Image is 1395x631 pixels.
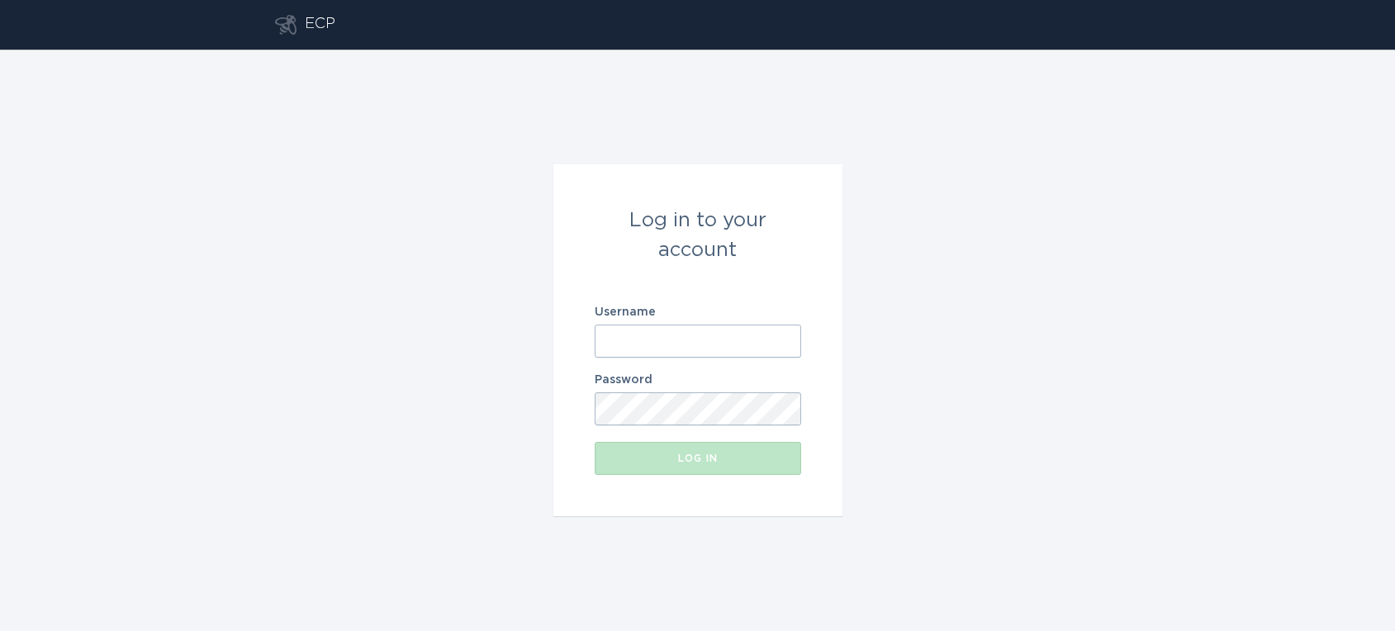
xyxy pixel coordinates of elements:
label: Password [595,374,801,386]
button: Go to dashboard [275,15,297,35]
div: ECP [305,15,335,35]
button: Log in [595,442,801,475]
div: Log in [603,453,793,463]
div: Log in to your account [595,206,801,265]
label: Username [595,306,801,318]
